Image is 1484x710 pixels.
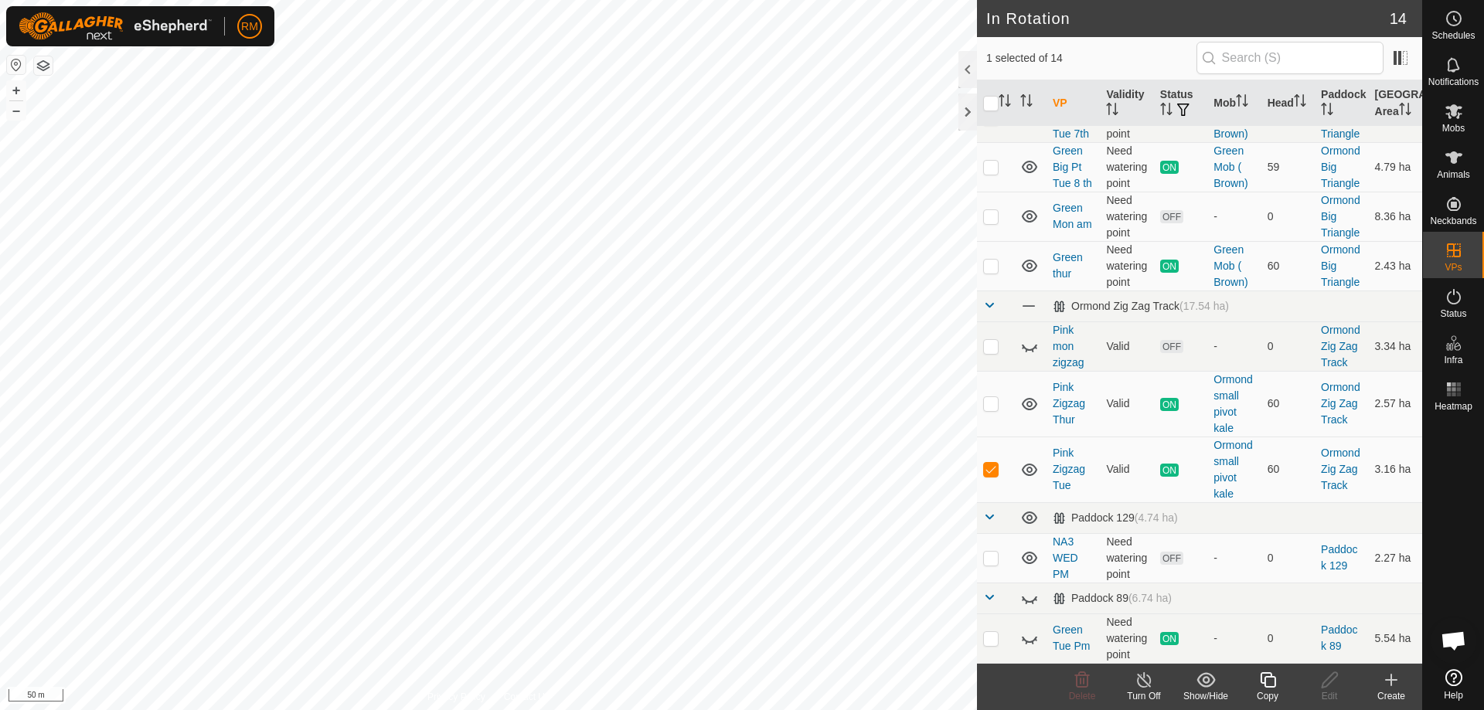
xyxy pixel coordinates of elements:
td: 3.16 ha [1369,437,1422,502]
span: (17.54 ha) [1179,300,1229,312]
a: Ormond Big Triangle [1321,95,1360,140]
div: Copy [1237,689,1298,703]
p-sorticon: Activate to sort [1294,97,1306,109]
td: 3.34 ha [1369,321,1422,371]
a: Green Big Pt Tue 8 th [1053,144,1092,189]
a: Green Tue Pm [1053,623,1091,652]
td: 0 [1261,613,1315,663]
div: Ormond Zig Zag Track [1053,300,1229,313]
th: Mob [1207,80,1261,127]
span: Animals [1437,170,1470,179]
span: 14 [1390,7,1407,30]
span: VPs [1445,263,1462,272]
h2: In Rotation [986,9,1390,28]
span: Heatmap [1435,402,1472,411]
td: 2.43 ha [1369,241,1422,290]
a: Ormond Big Triangle [1321,194,1360,239]
td: Need watering point [1100,142,1153,192]
div: Ormond small pivot kale [1213,437,1254,502]
div: Edit [1298,689,1360,703]
a: Ormond Zig Zag Track [1321,324,1360,369]
a: Pink Zigzag Tue [1053,447,1085,491]
a: Paddock 89 [1321,623,1357,652]
div: - [1213,209,1254,225]
span: ON [1160,260,1179,273]
p-sorticon: Activate to sort [1399,105,1411,117]
a: Paddock 129 [1321,543,1357,572]
p-sorticon: Activate to sort [1160,105,1173,117]
p-sorticon: Activate to sort [1106,105,1118,117]
span: Mobs [1442,124,1465,133]
div: Open chat [1431,617,1477,664]
a: Ormond Big Triangle [1321,243,1360,288]
td: 8.36 ha [1369,192,1422,241]
span: Help [1444,691,1463,700]
span: 1 selected of 14 [986,50,1196,66]
span: OFF [1160,552,1183,565]
div: Show/Hide [1175,689,1237,703]
div: Paddock 129 [1053,511,1178,525]
td: 0 [1261,321,1315,371]
td: 2.27 ha [1369,533,1422,583]
div: Paddock 89 [1053,592,1172,605]
p-sorticon: Activate to sort [1236,97,1248,109]
span: Neckbands [1430,216,1476,226]
th: Validity [1100,80,1153,127]
span: (6.74 ha) [1128,592,1172,604]
a: Ormond Big Triangle [1321,144,1360,189]
td: 60 [1261,241,1315,290]
td: 60 [1261,437,1315,502]
span: OFF [1160,210,1183,223]
div: - [1213,550,1254,566]
a: Green Mon am [1053,202,1092,230]
span: ON [1160,398,1179,411]
p-sorticon: Activate to sort [1020,97,1033,109]
div: Turn Off [1113,689,1175,703]
a: Pink mon zigzag [1053,324,1084,369]
a: Pink Zigzag Thur [1053,381,1085,426]
a: Green thur [1053,251,1083,280]
button: + [7,81,26,100]
a: Contact Us [504,690,550,704]
td: Need watering point [1100,241,1153,290]
span: RM [241,19,258,35]
div: Green Mob ( Brown) [1213,143,1254,192]
th: Paddock [1315,80,1368,127]
a: Green Big Pt Tue 7th [1053,95,1089,140]
p-sorticon: Activate to sort [999,97,1011,109]
span: Delete [1069,691,1096,702]
td: Need watering point [1100,533,1153,583]
td: 0 [1261,192,1315,241]
td: Need watering point [1100,613,1153,663]
a: Help [1423,663,1484,706]
p-sorticon: Activate to sort [1321,105,1333,117]
td: Valid [1100,321,1153,371]
span: OFF [1160,340,1183,353]
td: 60 [1261,371,1315,437]
button: Reset Map [7,56,26,74]
span: (4.74 ha) [1135,511,1178,524]
span: ON [1160,632,1179,645]
a: Privacy Policy [427,690,485,704]
div: Create [1360,689,1422,703]
button: Map Layers [34,56,53,75]
td: 4.79 ha [1369,142,1422,192]
td: Need watering point [1100,192,1153,241]
button: – [7,101,26,120]
td: Valid [1100,371,1153,437]
th: Head [1261,80,1315,127]
div: - [1213,630,1254,647]
span: Infra [1444,355,1462,365]
span: Notifications [1428,77,1479,87]
td: Valid [1100,437,1153,502]
a: Ormond Zig Zag Track [1321,381,1360,426]
th: Status [1154,80,1207,127]
a: Ormond Zig Zag Track [1321,447,1360,491]
div: Green Mob ( Brown) [1213,242,1254,290]
div: Ormond small pivot kale [1213,372,1254,437]
img: Gallagher Logo [19,12,212,40]
th: [GEOGRAPHIC_DATA] Area [1369,80,1422,127]
span: Status [1440,309,1466,318]
td: 2.57 ha [1369,371,1422,437]
td: 5.54 ha [1369,613,1422,663]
